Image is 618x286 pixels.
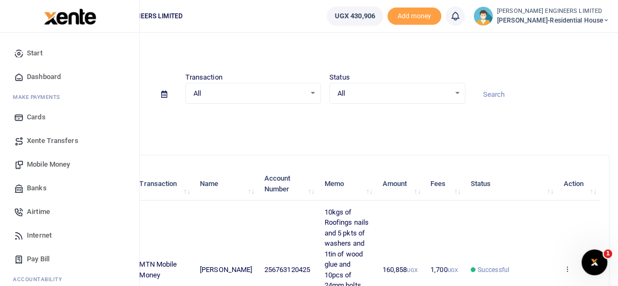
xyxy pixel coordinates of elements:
[27,135,78,146] span: Xente Transfers
[21,275,62,283] span: countability
[9,200,131,224] a: Airtime
[322,6,387,26] li: Wallet ballance
[133,167,194,201] th: Transaction: activate to sort column ascending
[27,48,42,59] span: Start
[139,260,177,279] span: MTN Mobile Money
[387,8,441,25] li: Toup your wallet
[407,267,417,273] small: UGX
[9,247,131,271] a: Pay Bill
[9,224,131,247] a: Internet
[318,167,376,201] th: Memo: activate to sort column ascending
[383,266,418,274] span: 160,858
[27,112,46,123] span: Cards
[387,11,441,19] a: Add money
[185,72,222,83] label: Transaction
[327,6,383,26] a: UGX 430,906
[464,167,557,201] th: Status: activate to sort column ascending
[41,117,609,128] p: Download
[27,183,47,194] span: Banks
[9,129,131,153] a: Xente Transfers
[425,167,465,201] th: Fees: activate to sort column ascending
[478,265,509,275] span: Successful
[194,167,258,201] th: Name: activate to sort column ascending
[376,167,424,201] th: Amount: activate to sort column ascending
[9,153,131,176] a: Mobile Money
[43,12,96,20] a: logo-small logo-large logo-large
[27,159,70,170] span: Mobile Money
[335,11,375,22] span: UGX 430,906
[27,254,49,264] span: Pay Bill
[200,266,252,274] span: [PERSON_NAME]
[27,206,50,217] span: Airtime
[473,6,493,26] img: profile-user
[41,46,609,58] h4: Transactions
[497,7,609,16] small: [PERSON_NAME] ENGINEERS LIMITED
[603,249,612,258] span: 1
[258,167,318,201] th: Account Number: activate to sort column ascending
[430,266,458,274] span: 1,700
[447,267,457,273] small: UGX
[27,71,61,82] span: Dashboard
[27,230,52,241] span: Internet
[9,65,131,89] a: Dashboard
[329,72,350,83] label: Status
[581,249,607,275] iframe: Intercom live chat
[18,93,60,101] span: ake Payments
[557,167,600,201] th: Action: activate to sort column ascending
[9,41,131,65] a: Start
[337,88,450,99] span: All
[9,176,131,200] a: Banks
[9,89,131,105] li: M
[9,105,131,129] a: Cards
[473,6,609,26] a: profile-user [PERSON_NAME] ENGINEERS LIMITED [PERSON_NAME]-Residential House
[387,8,441,25] span: Add money
[497,16,609,25] span: [PERSON_NAME]-Residential House
[44,9,96,25] img: logo-large
[474,85,610,104] input: Search
[264,266,310,274] span: 256763120425
[193,88,306,99] span: All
